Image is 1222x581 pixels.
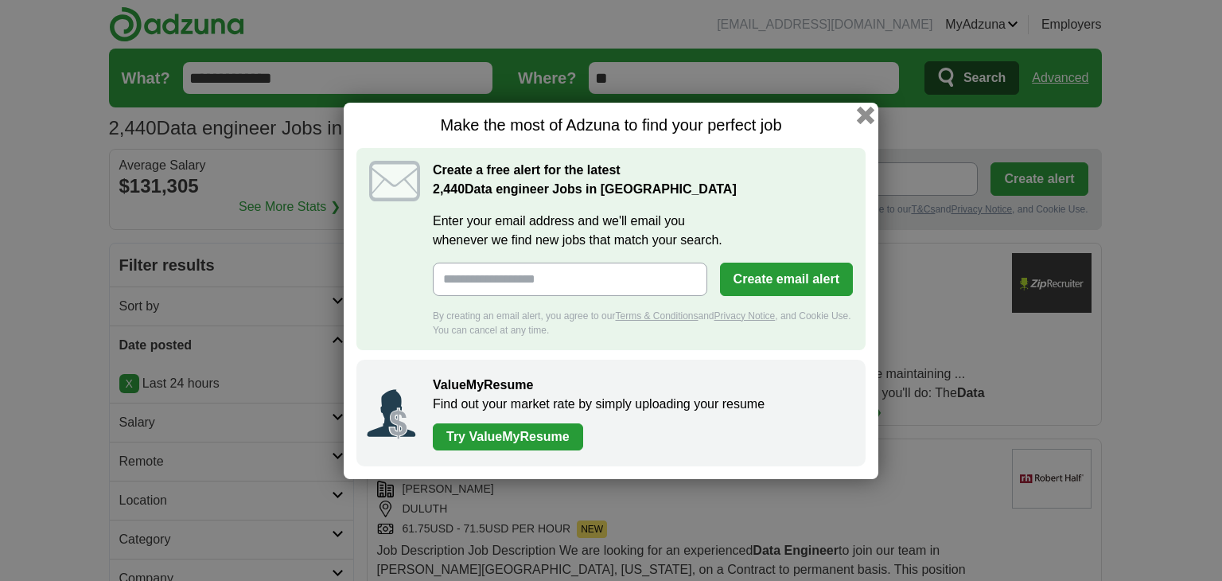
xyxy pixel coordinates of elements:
[433,376,850,395] h2: ValueMyResume
[714,310,776,322] a: Privacy Notice
[615,310,698,322] a: Terms & Conditions
[433,395,850,414] p: Find out your market rate by simply uploading your resume
[433,161,853,199] h2: Create a free alert for the latest
[433,180,465,199] span: 2,440
[433,309,853,337] div: By creating an email alert, you agree to our and , and Cookie Use. You can cancel at any time.
[433,212,853,250] label: Enter your email address and we'll email you whenever we find new jobs that match your search.
[433,182,737,196] strong: Data engineer Jobs in [GEOGRAPHIC_DATA]
[720,263,853,296] button: Create email alert
[356,115,866,135] h1: Make the most of Adzuna to find your perfect job
[369,161,420,201] img: icon_email.svg
[433,423,583,450] a: Try ValueMyResume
